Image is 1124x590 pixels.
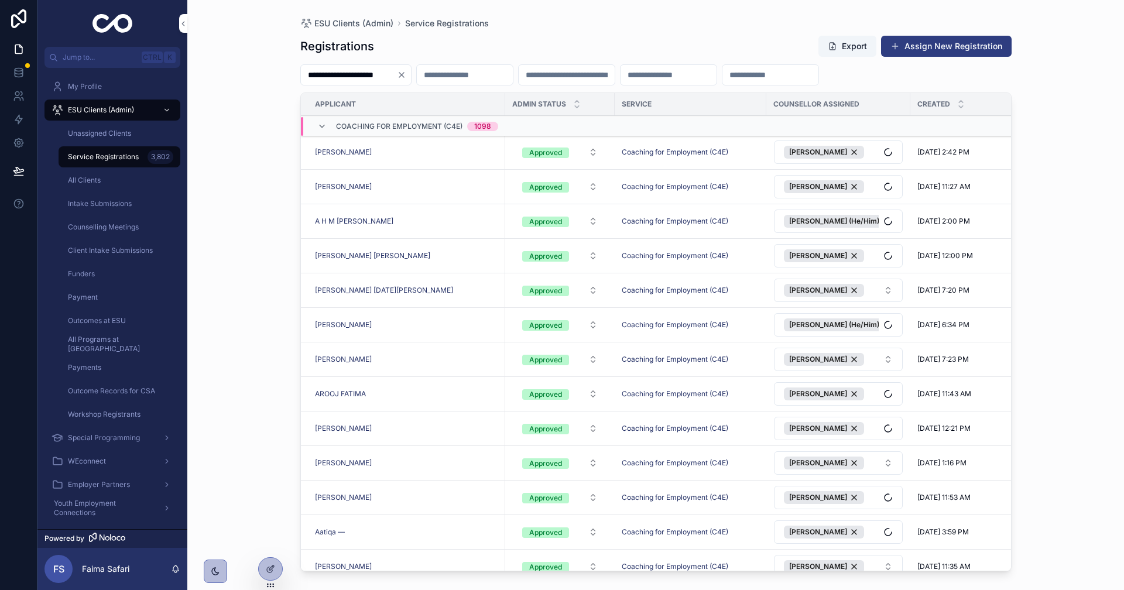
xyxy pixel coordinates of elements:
button: Unselect 9 [784,422,864,435]
a: Select Button [512,348,608,371]
a: [PERSON_NAME] [315,562,372,571]
span: Counsellor Assigned [773,100,859,109]
a: [DATE] 7:20 PM [917,286,1013,295]
a: Select Button [773,313,903,337]
button: Clear [397,70,411,80]
span: Client Intake Submissions [68,246,153,255]
a: Counselling Meetings [59,217,180,238]
span: [DATE] 11:27 AM [917,182,971,191]
a: Powered by [37,529,187,548]
a: Special Programming [44,427,180,448]
span: FS [53,562,64,576]
a: Select Button [512,521,608,543]
div: scrollable content [37,68,187,529]
a: Youth Employment Connections [44,498,180,519]
button: Select Button [774,140,903,164]
button: Unselect 8 [784,491,864,504]
a: Coaching for Employment (C4E) [622,320,759,330]
a: Select Button [512,417,608,440]
button: Select Button [513,522,607,543]
a: [DATE] 2:42 PM [917,147,1013,157]
a: Select Button [512,245,608,267]
button: Select Button [513,383,607,404]
button: Select Button [774,520,903,544]
div: Approved [529,147,562,158]
a: Coaching for Employment (C4E) [622,147,728,157]
span: [PERSON_NAME] [315,424,372,433]
div: Approved [529,493,562,503]
span: My Profile [68,82,102,91]
span: [PERSON_NAME] [315,355,372,364]
span: AROOJ FATIMA [315,389,366,399]
a: [PERSON_NAME] [315,355,498,364]
span: [PERSON_NAME] [789,182,847,191]
a: WEconnect [44,451,180,472]
button: Unselect 12 [784,215,896,228]
a: [DATE] 7:23 PM [917,355,1013,364]
span: [DATE] 7:23 PM [917,355,969,364]
a: Outcome Records for CSA [59,380,180,402]
button: Unselect 8 [784,526,864,538]
a: Select Button [773,278,903,303]
span: Powered by [44,534,84,543]
span: [DATE] 11:53 AM [917,493,971,502]
div: Approved [529,527,562,538]
a: Select Button [512,176,608,198]
a: Select Button [512,486,608,509]
a: Coaching for Employment (C4E) [622,320,728,330]
a: Coaching for Employment (C4E) [622,147,759,157]
span: [PERSON_NAME] (He/Him) [789,320,879,330]
a: Select Button [512,314,608,336]
a: Select Button [773,520,903,544]
span: Workshop Registrants [68,410,140,419]
a: [PERSON_NAME] [315,182,498,191]
span: All Programs at [GEOGRAPHIC_DATA] [68,335,169,354]
span: [DATE] 12:00 PM [917,251,973,260]
a: [DATE] 11:43 AM [917,389,1013,399]
button: Select Button [513,245,607,266]
button: Select Button [774,417,903,440]
a: [DATE] 11:27 AM [917,182,1013,191]
button: Unselect 12 [784,318,896,331]
button: Unselect 9 [784,146,864,159]
button: Select Button [513,314,607,335]
div: Approved [529,389,562,400]
span: [DATE] 6:34 PM [917,320,969,330]
span: [DATE] 1:16 PM [917,458,967,468]
button: Select Button [513,452,607,474]
button: Select Button [774,486,903,509]
a: Client Intake Submissions [59,240,180,261]
span: Coaching for Employment (C4E) [622,286,728,295]
a: A H M [PERSON_NAME] [315,217,393,226]
a: [DATE] 6:34 PM [917,320,1013,330]
button: Select Button [774,175,903,198]
a: Select Button [512,452,608,474]
span: [DATE] 3:59 PM [917,527,969,537]
span: [PERSON_NAME] [789,355,847,364]
a: All Clients [59,170,180,191]
a: Coaching for Employment (C4E) [622,355,728,364]
a: Coaching for Employment (C4E) [622,493,759,502]
a: Select Button [512,210,608,232]
span: [DATE] 7:20 PM [917,286,969,295]
span: [PERSON_NAME] [789,389,847,399]
span: WEconnect [68,457,106,466]
span: Coaching for Employment (C4E) [622,217,728,226]
a: Funders [59,263,180,284]
button: Unselect 61 [784,284,864,297]
span: Special Programming [68,433,140,442]
span: [PERSON_NAME] [789,527,847,537]
a: Coaching for Employment (C4E) [622,562,728,571]
span: Coaching for Employment (C4E) [336,122,462,131]
span: Admin Status [512,100,566,109]
a: [PERSON_NAME] [DATE][PERSON_NAME] [315,286,453,295]
a: [DATE] 1:16 PM [917,458,1013,468]
a: Select Button [773,416,903,441]
span: All Clients [68,176,101,185]
a: Coaching for Employment (C4E) [622,286,759,295]
div: Approved [529,562,562,572]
